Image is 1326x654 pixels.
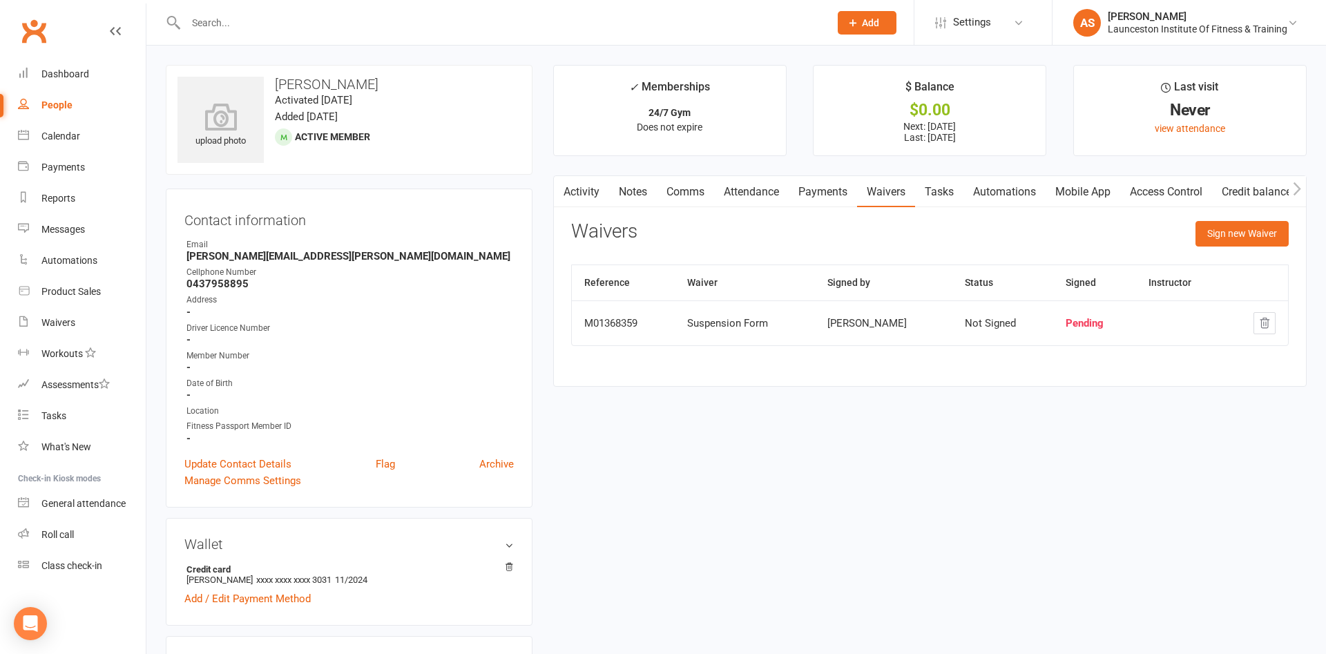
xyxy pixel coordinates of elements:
[18,338,146,369] a: Workouts
[295,131,370,142] span: Active member
[186,306,514,318] strong: -
[186,420,514,433] div: Fitness Passport Member ID
[572,265,675,300] th: Reference
[184,472,301,489] a: Manage Comms Settings
[826,103,1033,117] div: $0.00
[18,432,146,463] a: What's New
[41,224,85,235] div: Messages
[18,245,146,276] a: Automations
[952,265,1053,300] th: Status
[826,121,1033,143] p: Next: [DATE] Last: [DATE]
[862,17,879,28] span: Add
[584,318,663,329] div: M01368359
[18,214,146,245] a: Messages
[41,348,83,359] div: Workouts
[1053,265,1136,300] th: Signed
[18,488,146,519] a: General attendance kiosk mode
[14,607,47,640] div: Open Intercom Messenger
[41,441,91,452] div: What's New
[857,176,915,208] a: Waivers
[184,537,514,552] h3: Wallet
[41,498,126,509] div: General attendance
[186,334,514,346] strong: -
[186,349,514,363] div: Member Number
[41,379,110,390] div: Assessments
[335,575,367,585] span: 11/2024
[648,107,691,118] strong: 24/7 Gym
[41,529,74,540] div: Roll call
[376,456,395,472] a: Flag
[186,294,514,307] div: Address
[609,176,657,208] a: Notes
[953,7,991,38] span: Settings
[184,590,311,607] a: Add / Edit Payment Method
[1155,123,1225,134] a: view attendance
[41,162,85,173] div: Payments
[41,286,101,297] div: Product Sales
[184,456,291,472] a: Update Contact Details
[18,550,146,581] a: Class kiosk mode
[629,78,710,104] div: Memberships
[186,250,514,262] strong: [PERSON_NAME][EMAIL_ADDRESS][PERSON_NAME][DOMAIN_NAME]
[815,265,953,300] th: Signed by
[1161,78,1218,103] div: Last visit
[186,238,514,251] div: Email
[1073,9,1101,37] div: AS
[18,59,146,90] a: Dashboard
[965,318,1041,329] div: Not Signed
[18,90,146,121] a: People
[186,432,514,445] strong: -
[275,94,352,106] time: Activated [DATE]
[18,276,146,307] a: Product Sales
[18,121,146,152] a: Calendar
[637,122,702,133] span: Does not expire
[1108,23,1287,35] div: Launceston Institute Of Fitness & Training
[18,183,146,214] a: Reports
[905,78,954,103] div: $ Balance
[18,307,146,338] a: Waivers
[41,131,80,142] div: Calendar
[275,110,338,123] time: Added [DATE]
[18,152,146,183] a: Payments
[1195,221,1289,246] button: Sign new Waiver
[714,176,789,208] a: Attendance
[571,221,637,242] h3: Waivers
[479,456,514,472] a: Archive
[963,176,1046,208] a: Automations
[186,405,514,418] div: Location
[1212,176,1301,208] a: Credit balance
[186,377,514,390] div: Date of Birth
[177,77,521,92] h3: [PERSON_NAME]
[789,176,857,208] a: Payments
[657,176,714,208] a: Comms
[1086,103,1294,117] div: Never
[687,318,802,329] div: Suspension Form
[41,317,75,328] div: Waivers
[1120,176,1212,208] a: Access Control
[1108,10,1287,23] div: [PERSON_NAME]
[41,410,66,421] div: Tasks
[675,265,814,300] th: Waiver
[186,564,507,575] strong: Credit card
[186,322,514,335] div: Driver Licence Number
[182,13,820,32] input: Search...
[256,575,331,585] span: xxxx xxxx xxxx 3031
[18,519,146,550] a: Roll call
[827,318,941,329] div: [PERSON_NAME]
[18,369,146,401] a: Assessments
[41,255,97,266] div: Automations
[186,278,514,290] strong: 0437958895
[184,207,514,228] h3: Contact information
[186,389,514,401] strong: -
[186,266,514,279] div: Cellphone Number
[41,560,102,571] div: Class check-in
[915,176,963,208] a: Tasks
[629,81,638,94] i: ✓
[17,14,51,48] a: Clubworx
[184,562,514,587] li: [PERSON_NAME]
[18,401,146,432] a: Tasks
[1136,265,1226,300] th: Instructor
[838,11,896,35] button: Add
[41,193,75,204] div: Reports
[1066,318,1124,329] div: Pending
